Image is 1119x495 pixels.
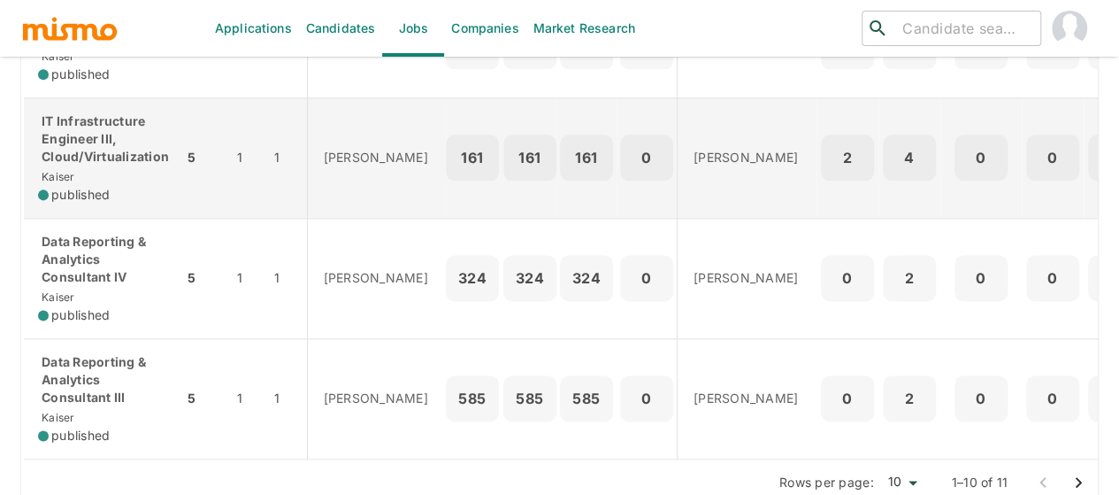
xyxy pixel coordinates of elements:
[183,97,223,218] td: 5
[51,66,110,83] span: published
[38,290,75,304] span: Kaiser
[38,112,169,166] p: IT Infrastructure Engineer III, Cloud/Virtualization
[881,469,924,495] div: 10
[453,386,492,411] p: 585
[1033,386,1072,411] p: 0
[694,390,802,407] p: [PERSON_NAME]
[962,386,1000,411] p: 0
[627,266,666,290] p: 0
[952,474,1008,491] p: 1–10 of 11
[890,386,929,411] p: 2
[324,390,433,407] p: [PERSON_NAME]
[567,386,606,411] p: 585
[627,386,666,411] p: 0
[890,266,929,290] p: 2
[567,145,606,170] p: 161
[183,338,223,459] td: 5
[223,218,270,338] td: 1
[779,474,874,491] p: Rows per page:
[1033,266,1072,290] p: 0
[183,218,223,338] td: 5
[270,338,307,459] td: 1
[510,266,549,290] p: 324
[453,266,492,290] p: 324
[890,145,929,170] p: 4
[21,15,119,42] img: logo
[38,411,75,424] span: Kaiser
[694,149,802,166] p: [PERSON_NAME]
[510,386,549,411] p: 585
[38,170,75,183] span: Kaiser
[1033,145,1072,170] p: 0
[694,269,802,287] p: [PERSON_NAME]
[510,145,549,170] p: 161
[38,233,169,286] p: Data Reporting & Analytics Consultant IV
[270,97,307,218] td: 1
[828,386,867,411] p: 0
[38,50,75,63] span: Kaiser
[627,145,666,170] p: 0
[567,266,606,290] p: 324
[324,269,433,287] p: [PERSON_NAME]
[1052,11,1087,46] img: Maia Reyes
[223,338,270,459] td: 1
[962,145,1000,170] p: 0
[962,266,1000,290] p: 0
[895,16,1033,41] input: Candidate search
[51,306,110,324] span: published
[51,186,110,204] span: published
[324,149,433,166] p: [PERSON_NAME]
[38,353,169,406] p: Data Reporting & Analytics Consultant III
[223,97,270,218] td: 1
[453,145,492,170] p: 161
[828,266,867,290] p: 0
[51,427,110,445] span: published
[270,218,307,338] td: 1
[828,145,867,170] p: 2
